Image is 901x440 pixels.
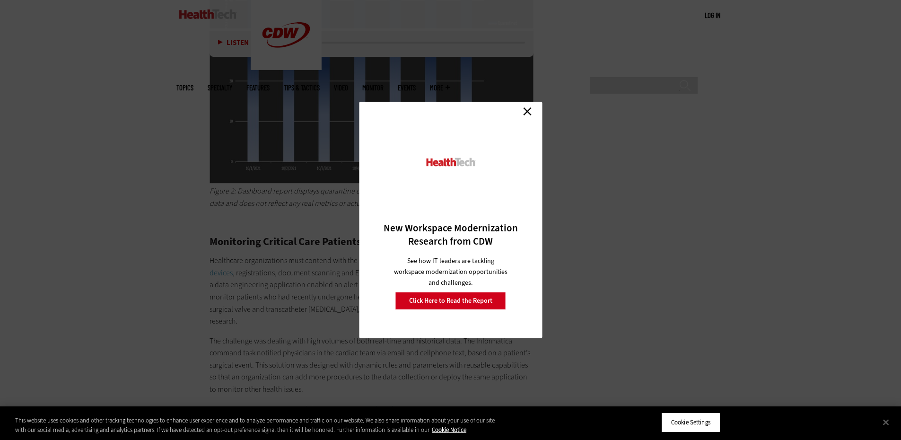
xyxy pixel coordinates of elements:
[395,292,506,310] a: Click Here to Read the Report
[392,255,509,288] p: See how IT leaders are tackling workspace modernization opportunities and challenges.
[15,416,496,434] div: This website uses cookies and other tracking technologies to enhance user experience and to analy...
[520,104,534,118] a: Close
[432,426,466,434] a: More information about your privacy
[376,221,525,248] h3: New Workspace Modernization Research from CDW
[875,412,896,432] button: Close
[661,413,720,432] button: Cookie Settings
[425,157,476,167] img: HealthTech_0.png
